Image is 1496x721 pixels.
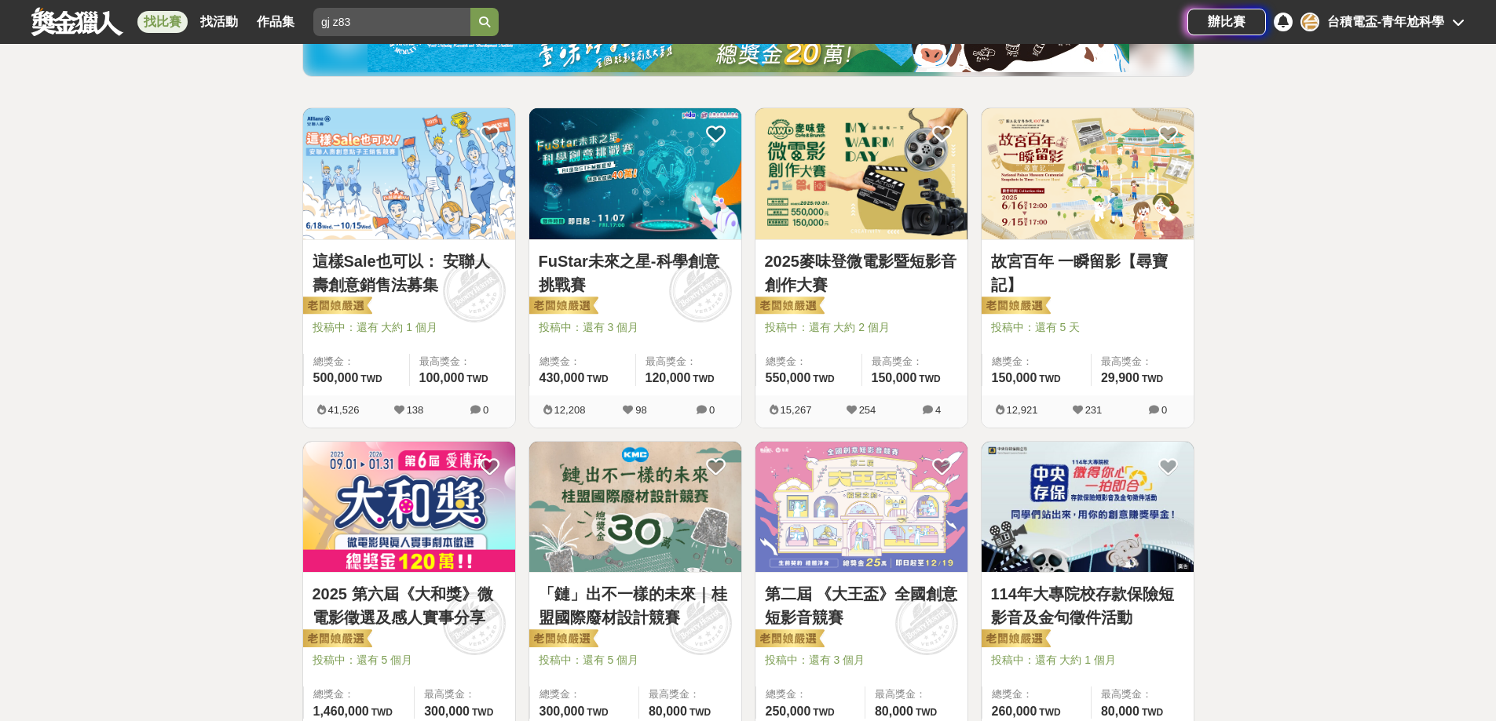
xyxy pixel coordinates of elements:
span: 98 [635,404,646,416]
img: 老闆娘嚴選 [300,628,372,650]
img: Cover Image [982,108,1194,239]
span: TWD [1142,373,1163,384]
span: 總獎金： [766,686,855,702]
img: 老闆娘嚴選 [526,296,598,318]
span: 300,000 [540,705,585,718]
span: 最高獎金： [646,354,732,370]
a: 找活動 [194,11,244,33]
span: 投稿中：還有 大約 1 個月 [991,652,1184,668]
span: TWD [360,373,382,384]
span: 投稿中：還有 5 天 [991,319,1184,336]
span: TWD [916,707,937,718]
a: 辦比賽 [1187,9,1266,35]
span: 投稿中：還有 5 個月 [539,652,732,668]
span: 100,000 [419,371,465,384]
span: 80,000 [875,705,913,718]
span: 80,000 [1101,705,1139,718]
span: 投稿中：還有 大約 2 個月 [765,319,958,336]
span: 12,921 [1007,404,1038,416]
a: 作品集 [251,11,301,33]
a: Cover Image [755,108,967,240]
span: 12,208 [554,404,586,416]
a: Cover Image [303,108,515,240]
span: 500,000 [313,371,359,384]
a: 找比賽 [137,11,188,33]
a: 114年大專院校存款保險短影音及金句徵件活動 [991,582,1184,629]
img: 老闆娘嚴選 [300,296,372,318]
span: 最高獎金： [875,686,958,702]
span: 0 [483,404,488,416]
a: Cover Image [529,108,741,240]
span: 254 [859,404,876,416]
span: 0 [1161,404,1167,416]
a: 第二屆 《大王盃》全國創意短影音競賽 [765,582,958,629]
a: Cover Image [303,442,515,574]
div: 台積電盃-青年尬科學 [1327,13,1444,31]
span: 投稿中：還有 大約 1 個月 [313,319,506,336]
span: 最高獎金： [1101,354,1184,370]
span: 投稿中：還有 3 個月 [539,319,732,336]
span: 41,526 [328,404,360,416]
a: FuStar未來之星-科學創意挑戰賽 [539,249,732,297]
span: 總獎金： [540,354,626,370]
span: TWD [587,707,608,718]
span: 231 [1085,404,1103,416]
span: 總獎金： [313,354,400,370]
img: Cover Image [755,442,967,573]
img: 老闆娘嚴選 [526,628,598,650]
a: 2025 第六屆《大和獎》微電影徵選及感人實事分享 [313,582,506,629]
span: 250,000 [766,705,811,718]
span: TWD [371,707,393,718]
span: 總獎金： [313,686,405,702]
span: 總獎金： [992,686,1081,702]
span: 最高獎金： [419,354,506,370]
span: TWD [1039,373,1060,384]
span: 0 [709,404,715,416]
a: Cover Image [982,108,1194,240]
span: 1,460,000 [313,705,369,718]
a: Cover Image [755,442,967,574]
span: 260,000 [992,705,1037,718]
span: 最高獎金： [649,686,732,702]
img: 老闆娘嚴選 [978,296,1051,318]
span: TWD [466,373,488,384]
div: 台 [1300,13,1319,31]
span: TWD [693,373,714,384]
span: 300,000 [424,705,470,718]
span: 最高獎金： [1101,686,1184,702]
img: Cover Image [982,442,1194,573]
span: TWD [1039,707,1060,718]
img: Cover Image [755,108,967,239]
img: 老闆娘嚴選 [752,296,825,318]
span: 投稿中：還有 3 個月 [765,652,958,668]
img: 老闆娘嚴選 [752,628,825,650]
span: 150,000 [872,371,917,384]
span: 150,000 [992,371,1037,384]
a: Cover Image [982,442,1194,574]
input: 2025「洗手新日常：全民 ALL IN」洗手歌全台徵選 [313,8,470,36]
span: 29,900 [1101,371,1139,384]
span: 80,000 [649,705,687,718]
span: 15,267 [781,404,812,416]
img: Cover Image [529,442,741,573]
a: 「鏈」出不一樣的未來｜桂盟國際廢材設計競賽 [539,582,732,629]
span: TWD [472,707,493,718]
span: TWD [1142,707,1163,718]
span: 總獎金： [766,354,852,370]
span: 總獎金： [540,686,629,702]
span: TWD [813,707,834,718]
span: 投稿中：還有 5 個月 [313,652,506,668]
span: TWD [689,707,711,718]
span: 最高獎金： [424,686,505,702]
span: TWD [813,373,834,384]
span: 120,000 [646,371,691,384]
span: 430,000 [540,371,585,384]
a: 2025麥味登微電影暨短影音創作大賽 [765,249,958,297]
span: 4 [935,404,941,416]
a: Cover Image [529,442,741,574]
a: 這樣Sale也可以： 安聯人壽創意銷售法募集 [313,249,506,297]
img: 老闆娘嚴選 [978,628,1051,650]
span: 最高獎金： [872,354,958,370]
span: TWD [919,373,940,384]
